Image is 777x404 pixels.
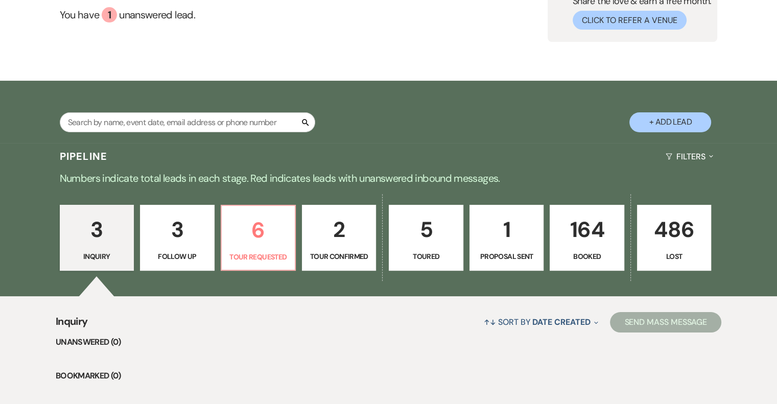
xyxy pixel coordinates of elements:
[637,205,711,271] a: 486Lost
[644,212,704,247] p: 486
[60,205,134,271] a: 3Inquiry
[480,308,602,336] button: Sort By Date Created
[309,212,369,247] p: 2
[66,212,127,247] p: 3
[476,251,537,262] p: Proposal Sent
[532,317,590,327] span: Date Created
[66,251,127,262] p: Inquiry
[60,149,108,163] h3: Pipeline
[395,212,456,247] p: 5
[644,251,704,262] p: Lost
[629,112,711,132] button: + Add Lead
[140,205,214,271] a: 3Follow Up
[56,369,721,383] li: Bookmarked (0)
[469,205,544,271] a: 1Proposal Sent
[302,205,376,271] a: 2Tour Confirmed
[484,317,496,327] span: ↑↓
[662,143,717,170] button: Filters
[221,205,296,271] a: 6Tour Requested
[556,251,617,262] p: Booked
[550,205,624,271] a: 164Booked
[309,251,369,262] p: Tour Confirmed
[56,336,721,349] li: Unanswered (0)
[60,7,431,22] a: You have 1 unanswered lead.
[228,251,289,263] p: Tour Requested
[228,213,289,247] p: 6
[476,212,537,247] p: 1
[60,112,315,132] input: Search by name, event date, email address or phone number
[610,312,721,332] button: Send Mass Message
[56,314,88,336] span: Inquiry
[556,212,617,247] p: 164
[389,205,463,271] a: 5Toured
[21,170,757,186] p: Numbers indicate total leads in each stage. Red indicates leads with unanswered inbound messages.
[147,212,207,247] p: 3
[102,7,117,22] div: 1
[395,251,456,262] p: Toured
[573,11,687,30] button: Click to Refer a Venue
[147,251,207,262] p: Follow Up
